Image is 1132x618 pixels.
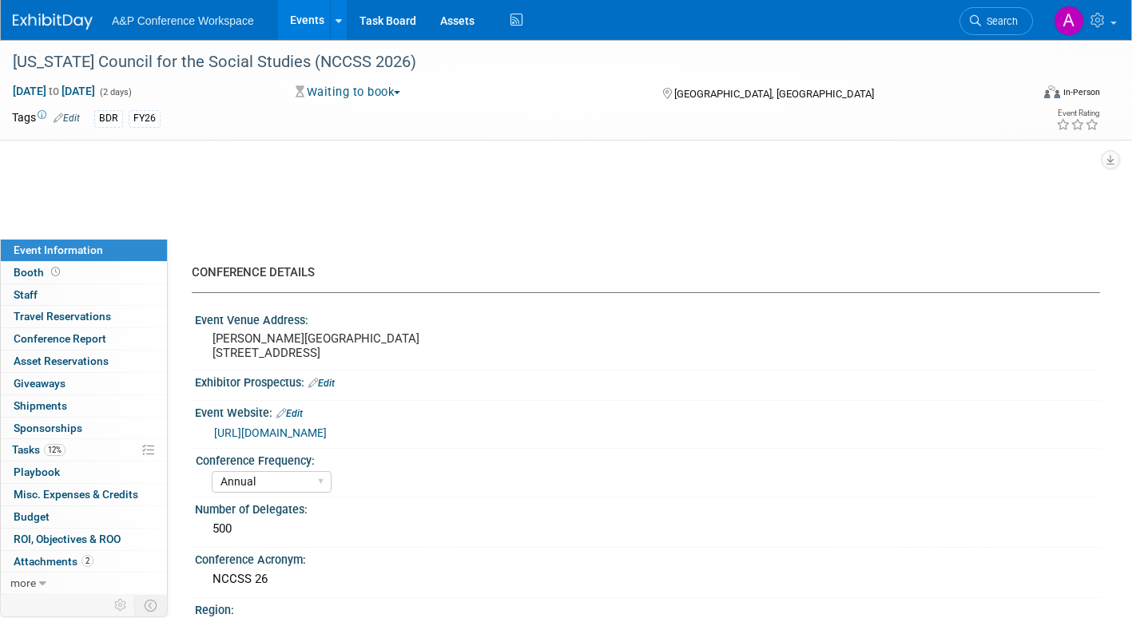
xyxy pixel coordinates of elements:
span: Attachments [14,555,93,568]
a: [URL][DOMAIN_NAME] [214,426,327,439]
span: (2 days) [98,87,132,97]
div: Number of Delegates: [195,497,1100,517]
div: Event Rating [1056,109,1099,117]
span: Event Information [14,244,103,256]
span: more [10,576,36,589]
div: Event Website: [195,401,1100,422]
img: Format-Inperson.png [1044,85,1060,98]
button: Waiting to book [290,84,407,101]
a: Edit [276,408,303,419]
div: Exhibitor Prospectus: [195,370,1100,391]
a: Budget [1,506,167,528]
span: Misc. Expenses & Credits [14,488,138,501]
div: Event Venue Address: [195,308,1100,328]
span: Staff [14,288,38,301]
img: Amanda Oney [1054,6,1084,36]
a: Booth [1,262,167,283]
a: Search [959,7,1033,35]
a: more [1,572,167,594]
span: Search [981,15,1018,27]
a: Staff [1,284,167,306]
div: In-Person [1062,86,1100,98]
img: ExhibitDay [13,14,93,30]
div: Region: [195,598,1100,618]
span: Booth [14,266,63,279]
a: Travel Reservations [1,306,167,327]
span: Budget [14,510,50,523]
span: [DATE] [DATE] [12,84,96,98]
a: Event Information [1,240,167,261]
div: Conference Frequency: [196,449,1093,469]
span: Playbook [14,465,60,478]
span: [GEOGRAPHIC_DATA], [GEOGRAPHIC_DATA] [674,88,874,100]
div: NCCSS 26 [207,567,1088,592]
a: Misc. Expenses & Credits [1,484,167,505]
div: BDR [94,110,123,127]
a: Edit [54,113,80,124]
span: ROI, Objectives & ROO [14,533,121,545]
span: Booth not reserved yet [48,266,63,278]
span: Asset Reservations [14,355,109,367]
td: Tags [12,109,80,128]
td: Toggle Event Tabs [135,595,168,616]
span: Giveaways [14,377,66,390]
a: Attachments2 [1,551,167,572]
div: Event Format [939,83,1100,107]
a: Asset Reservations [1,351,167,372]
a: ROI, Objectives & ROO [1,529,167,550]
span: Sponsorships [14,422,82,434]
span: Tasks [12,443,66,456]
a: Playbook [1,462,167,483]
div: FY26 [129,110,161,127]
span: Shipments [14,399,67,412]
span: Travel Reservations [14,310,111,323]
a: Tasks12% [1,439,167,461]
span: to [46,85,62,97]
div: 500 [207,517,1088,541]
span: 2 [81,555,93,567]
a: Edit [308,378,335,389]
a: Conference Report [1,328,167,350]
span: A&P Conference Workspace [112,14,254,27]
a: Shipments [1,395,167,417]
div: CONFERENCE DETAILS [192,264,1088,281]
pre: [PERSON_NAME][GEOGRAPHIC_DATA] [STREET_ADDRESS] [212,331,554,360]
a: Giveaways [1,373,167,394]
td: Personalize Event Tab Strip [107,595,135,616]
div: [US_STATE] Council for the Social Studies (NCCSS 2026) [7,48,1007,77]
span: Conference Report [14,332,106,345]
a: Sponsorships [1,418,167,439]
div: Conference Acronym: [195,548,1100,568]
span: 12% [44,444,66,456]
